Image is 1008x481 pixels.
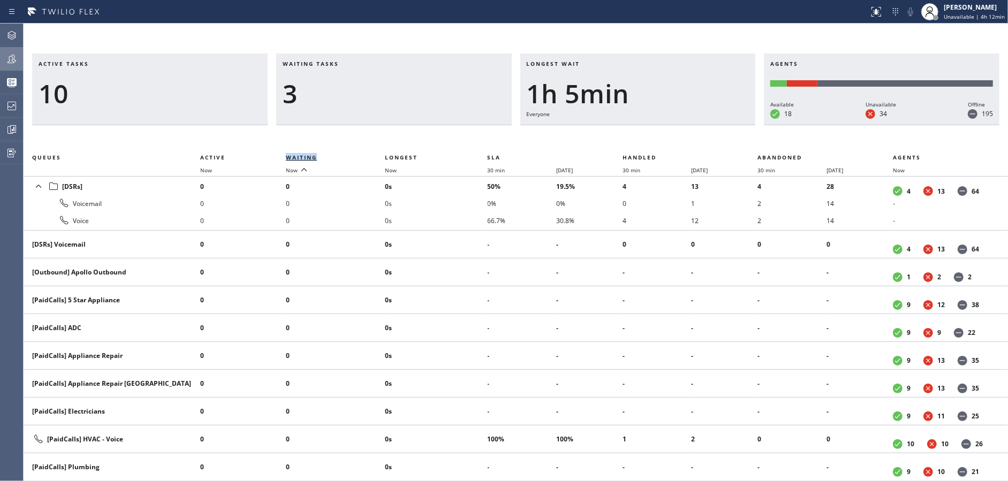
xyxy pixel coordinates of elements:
[827,178,893,195] li: 28
[757,212,826,229] li: 2
[32,154,61,161] span: Queues
[556,403,623,420] li: -
[757,154,802,161] span: Abandoned
[972,384,979,393] dd: 35
[893,467,903,477] dt: Available
[893,411,903,421] dt: Available
[385,431,488,448] li: 0s
[907,245,911,254] dd: 4
[937,411,945,421] dd: 11
[958,300,967,310] dt: Offline
[39,78,261,109] div: 10
[907,187,911,196] dd: 4
[982,109,993,118] dd: 195
[200,375,286,392] li: 0
[623,459,691,476] li: -
[623,292,691,309] li: -
[623,212,691,229] li: 4
[200,431,286,448] li: 0
[923,356,933,365] dt: Unavailable
[691,375,757,392] li: -
[200,292,286,309] li: 0
[927,439,937,449] dt: Unavailable
[691,212,757,229] li: 12
[385,347,488,364] li: 0s
[757,375,826,392] li: -
[944,3,1005,12] div: [PERSON_NAME]
[757,195,826,212] li: 2
[200,347,286,364] li: 0
[527,109,749,119] div: Everyone
[556,375,623,392] li: -
[488,166,505,174] span: 30 min
[488,459,556,476] li: -
[623,403,691,420] li: -
[32,214,192,227] div: Voice
[937,384,945,393] dd: 13
[32,351,192,360] div: [PaidCalls] Appliance Repair
[944,13,1005,20] span: Unavailable | 4h 12min
[385,212,488,229] li: 0s
[893,384,903,393] dt: Available
[286,319,385,337] li: 0
[556,166,573,174] span: [DATE]
[286,212,385,229] li: 0
[556,319,623,337] li: -
[958,411,967,421] dt: Offline
[32,407,192,416] div: [PaidCalls] Electricians
[691,459,757,476] li: -
[827,375,893,392] li: -
[556,236,623,253] li: -
[903,4,918,19] button: Mute
[39,60,89,67] span: Active tasks
[32,179,192,194] div: [DSRs]
[827,431,893,448] li: 0
[968,100,993,109] div: Offline
[691,195,757,212] li: 1
[958,356,967,365] dt: Offline
[691,264,757,281] li: -
[827,195,893,212] li: 14
[200,403,286,420] li: 0
[827,347,893,364] li: -
[937,300,945,309] dd: 12
[893,272,903,282] dt: Available
[893,245,903,254] dt: Available
[200,154,225,161] span: Active
[286,195,385,212] li: 0
[972,187,979,196] dd: 64
[623,264,691,281] li: -
[556,212,623,229] li: 30.8%
[968,328,975,337] dd: 22
[623,319,691,337] li: -
[893,195,995,212] li: -
[286,403,385,420] li: 0
[958,467,967,477] dt: Offline
[286,292,385,309] li: 0
[937,245,945,254] dd: 13
[880,109,887,118] dd: 34
[286,347,385,364] li: 0
[827,236,893,253] li: 0
[923,300,933,310] dt: Unavailable
[623,195,691,212] li: 0
[200,212,286,229] li: 0
[623,178,691,195] li: 4
[556,459,623,476] li: -
[827,292,893,309] li: -
[757,166,775,174] span: 30 min
[488,212,556,229] li: 66.7%
[958,384,967,393] dt: Offline
[286,236,385,253] li: 0
[757,264,826,281] li: -
[757,292,826,309] li: -
[827,166,843,174] span: [DATE]
[893,186,903,196] dt: Available
[972,356,979,365] dd: 35
[32,462,192,471] div: [PaidCalls] Plumbing
[817,80,993,87] div: Offline: 195
[488,154,501,161] span: SLA
[488,319,556,337] li: -
[32,197,192,210] div: Voicemail
[907,467,911,476] dd: 9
